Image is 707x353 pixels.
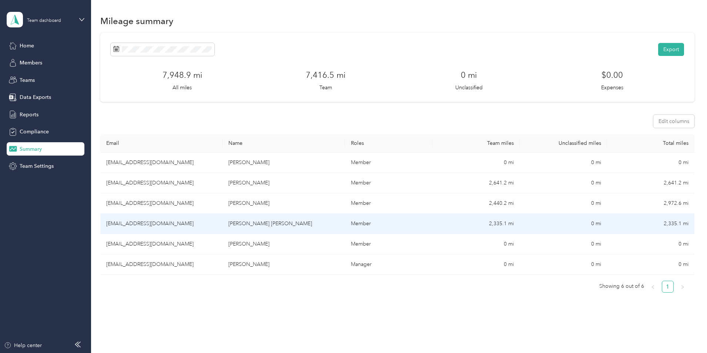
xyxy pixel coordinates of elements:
td: 0 mi [432,254,520,275]
span: Compliance [20,128,49,136]
td: 2,641.2 mi [432,173,520,193]
h3: 7,416.5 mi [306,69,345,81]
td: 0 mi [432,234,520,254]
li: Previous Page [647,281,659,293]
td: Kyle S. Ferguson [222,193,345,214]
td: 0 mi [520,193,607,214]
h3: 7,948.9 mi [162,69,202,81]
span: left [651,285,655,289]
th: Roles [345,134,432,153]
li: Next Page [677,281,688,293]
td: Kyle D. Lewis [222,173,345,193]
td: 2,335.1 mi [432,214,520,234]
td: Chad A. Hayes [222,153,345,173]
td: Member [345,153,432,173]
span: Members [20,59,42,67]
span: Home [20,42,34,50]
td: kdlewis@fsbuilderresources.com [100,173,222,193]
td: Member [345,234,432,254]
p: Unclassified [455,84,483,91]
button: right [677,281,688,293]
td: 0 mi [432,153,520,173]
td: 2,641.2 mi [607,173,694,193]
p: Team [319,84,332,91]
span: Data Exports [20,93,51,101]
a: 1 [662,281,673,292]
td: 2,440.2 mi [432,193,520,214]
td: Jeff Hall [222,254,345,275]
div: Team dashboard [27,19,61,23]
span: Reports [20,111,38,119]
span: Showing 6 out of 6 [599,281,644,292]
td: 0 mi [607,153,694,173]
span: right [680,285,685,289]
td: 2,972.6 mi [607,193,694,214]
td: pharney@fsbuilderresources.com [100,234,222,254]
td: Manager [345,254,432,275]
td: jhall@fsbuilderresources.com [100,254,222,275]
td: 0 mi [520,234,607,254]
th: Email [100,134,222,153]
th: Team miles [432,134,520,153]
td: kferguson@fsbuilderresources.com [100,193,222,214]
span: Team Settings [20,162,54,170]
td: 0 mi [520,214,607,234]
iframe: Everlance-gr Chat Button Frame [666,312,707,353]
td: 2,335.1 mi [607,214,694,234]
th: Total miles [607,134,694,153]
td: chayes@fsbuilderresources.com [100,153,222,173]
td: Member [345,193,432,214]
li: 1 [662,281,674,293]
td: 0 mi [520,173,607,193]
th: Name [222,134,345,153]
td: jstecher@fsbuilderresources.com [100,214,222,234]
td: Member [345,173,432,193]
span: Summary [20,145,42,153]
button: Export [658,43,684,56]
button: Help center [4,342,42,349]
td: 0 mi [607,234,694,254]
p: Expenses [601,84,623,91]
td: 0 mi [520,153,607,173]
td: 0 mi [520,254,607,275]
button: left [647,281,659,293]
td: Patrick A. Harney [222,234,345,254]
h3: 0 mi [461,69,477,81]
span: Teams [20,76,35,84]
th: Unclassified miles [520,134,607,153]
td: James J. Jr Stecher [222,214,345,234]
button: Edit columns [653,115,694,128]
p: All miles [172,84,192,91]
h3: $0.00 [602,69,623,81]
td: 0 mi [607,254,694,275]
td: Member [345,214,432,234]
h1: Mileage summary [100,17,173,25]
